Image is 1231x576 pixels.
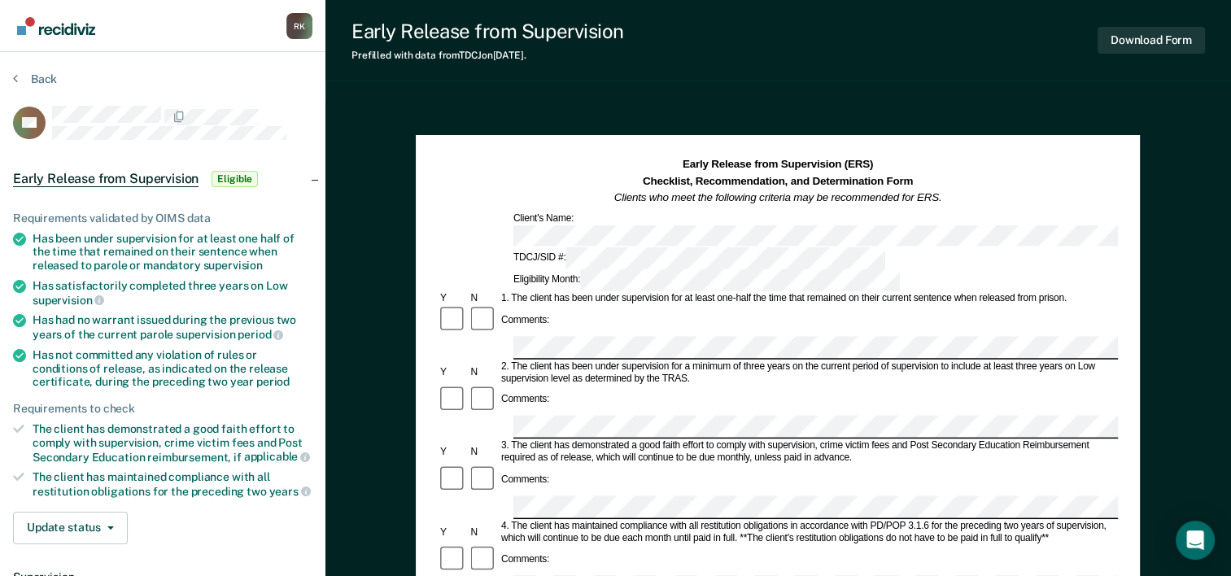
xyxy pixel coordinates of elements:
span: Eligible [212,171,258,187]
div: 4. The client has maintained compliance with all restitution obligations in accordance with PD/PO... [499,520,1118,544]
em: Clients who meet the following criteria may be recommended for ERS. [614,191,942,203]
div: 1. The client has been under supervision for at least one-half the time that remained on their cu... [499,293,1118,305]
span: applicable [244,450,310,463]
div: Has been under supervision for at least one half of the time that remained on their sentence when... [33,232,312,273]
div: Has had no warrant issued during the previous two years of the current parole supervision [33,313,312,341]
span: Early Release from Supervision [13,171,199,187]
button: Back [13,72,57,86]
div: Requirements to check [13,402,312,416]
div: Eligibility Month: [511,269,902,291]
span: supervision [203,259,263,272]
img: Recidiviz [17,17,95,35]
button: Download Form [1098,27,1205,54]
span: period [238,328,283,341]
div: Comments: [499,473,552,486]
div: N [469,446,499,458]
div: The client has demonstrated a good faith effort to comply with supervision, crime victim fees and... [33,422,312,464]
div: Y [438,293,468,305]
div: R K [286,13,312,39]
button: Profile dropdown button [286,13,312,39]
div: Prefilled with data from TDCJ on [DATE] . [351,50,624,61]
div: The client has maintained compliance with all restitution obligations for the preceding two [33,470,312,498]
span: years [269,485,311,498]
span: supervision [33,294,104,307]
div: Requirements validated by OIMS data [13,212,312,225]
div: Comments: [499,554,552,566]
div: Early Release from Supervision [351,20,624,43]
div: Has not committed any violation of rules or conditions of release, as indicated on the release ce... [33,348,312,389]
div: Open Intercom Messenger [1176,521,1215,560]
div: 2. The client has been under supervision for a minimum of three years on the current period of su... [499,360,1118,385]
strong: Checklist, Recommendation, and Determination Form [643,175,913,187]
div: N [469,526,499,539]
div: Y [438,446,468,458]
strong: Early Release from Supervision (ERS) [683,159,873,171]
div: N [469,293,499,305]
div: 3. The client has demonstrated a good faith effort to comply with supervision, crime victim fees ... [499,440,1118,465]
div: N [469,366,499,378]
button: Update status [13,512,128,544]
div: TDCJ/SID #: [511,248,888,270]
div: Has satisfactorily completed three years on Low [33,279,312,307]
div: Y [438,526,468,539]
div: Y [438,366,468,378]
span: period [256,375,290,388]
div: Comments: [499,394,552,406]
div: Comments: [499,314,552,326]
